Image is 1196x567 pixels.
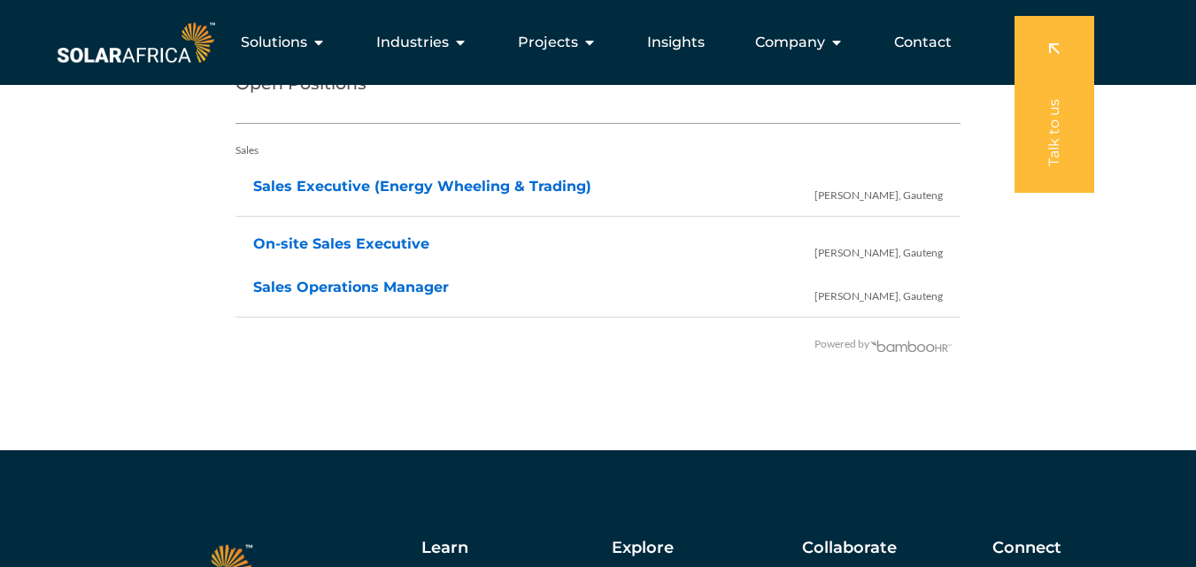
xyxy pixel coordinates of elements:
img: BambooHR - HR software [869,338,953,352]
span: [PERSON_NAME], Gauteng [814,271,943,314]
span: Industries [376,32,449,53]
a: Sales Operations Manager [253,279,449,295]
span: Solutions [241,32,307,53]
h5: Learn [421,539,468,558]
h2: Open Positions [235,53,961,124]
div: Sales [235,133,961,168]
span: [PERSON_NAME], Gauteng [814,227,943,271]
nav: Menu [219,25,966,60]
a: On-site Sales Executive [253,235,429,252]
h5: Collaborate [802,539,897,558]
a: Contact [894,32,952,53]
div: Menu Toggle [219,25,966,60]
span: Projects [518,32,578,53]
a: Sales Executive (Energy Wheeling & Trading) [253,178,591,195]
h5: Explore [612,539,674,558]
div: Powered by [235,326,953,362]
span: [PERSON_NAME], Gauteng [814,170,943,213]
span: Company [755,32,825,53]
a: Insights [647,32,705,53]
h5: Connect [992,539,1061,558]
